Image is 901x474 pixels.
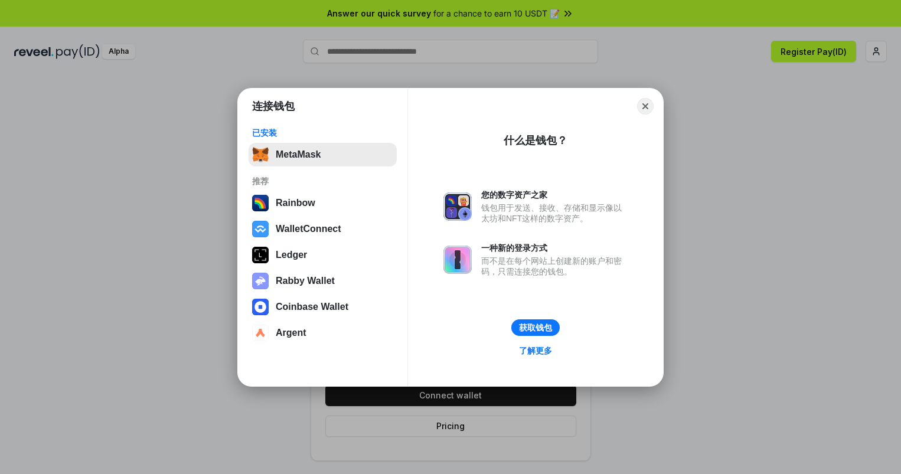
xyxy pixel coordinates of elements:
div: 您的数字资产之家 [481,189,628,200]
div: 什么是钱包？ [504,133,567,148]
div: 已安装 [252,128,393,138]
h1: 连接钱包 [252,99,295,113]
img: svg+xml,%3Csvg%20width%3D%2228%22%20height%3D%2228%22%20viewBox%3D%220%200%2028%2028%22%20fill%3D... [252,221,269,237]
button: 获取钱包 [511,319,560,336]
div: 推荐 [252,176,393,187]
div: 了解更多 [519,345,552,356]
img: svg+xml,%3Csvg%20width%3D%2228%22%20height%3D%2228%22%20viewBox%3D%220%200%2028%2028%22%20fill%3D... [252,325,269,341]
img: svg+xml,%3Csvg%20xmlns%3D%22http%3A%2F%2Fwww.w3.org%2F2000%2Fsvg%22%20fill%3D%22none%22%20viewBox... [443,246,472,274]
div: 钱包用于发送、接收、存储和显示像以太坊和NFT这样的数字资产。 [481,202,628,224]
button: Rabby Wallet [249,269,397,293]
div: 获取钱包 [519,322,552,333]
div: 一种新的登录方式 [481,243,628,253]
button: Rainbow [249,191,397,215]
div: Rabby Wallet [276,276,335,286]
button: Argent [249,321,397,345]
img: svg+xml,%3Csvg%20xmlns%3D%22http%3A%2F%2Fwww.w3.org%2F2000%2Fsvg%22%20width%3D%2228%22%20height%3... [252,247,269,263]
img: svg+xml,%3Csvg%20xmlns%3D%22http%3A%2F%2Fwww.w3.org%2F2000%2Fsvg%22%20fill%3D%22none%22%20viewBox... [443,192,472,221]
button: Coinbase Wallet [249,295,397,319]
div: MetaMask [276,149,321,160]
button: Ledger [249,243,397,267]
img: svg+xml,%3Csvg%20xmlns%3D%22http%3A%2F%2Fwww.w3.org%2F2000%2Fsvg%22%20fill%3D%22none%22%20viewBox... [252,273,269,289]
div: WalletConnect [276,224,341,234]
div: 而不是在每个网站上创建新的账户和密码，只需连接您的钱包。 [481,256,628,277]
div: Argent [276,328,306,338]
button: Close [637,98,654,115]
a: 了解更多 [512,343,559,358]
button: MetaMask [249,143,397,166]
img: svg+xml,%3Csvg%20width%3D%2228%22%20height%3D%2228%22%20viewBox%3D%220%200%2028%2028%22%20fill%3D... [252,299,269,315]
img: svg+xml,%3Csvg%20fill%3D%22none%22%20height%3D%2233%22%20viewBox%3D%220%200%2035%2033%22%20width%... [252,146,269,163]
img: svg+xml,%3Csvg%20width%3D%22120%22%20height%3D%22120%22%20viewBox%3D%220%200%20120%20120%22%20fil... [252,195,269,211]
div: Ledger [276,250,307,260]
button: WalletConnect [249,217,397,241]
div: Coinbase Wallet [276,302,348,312]
div: Rainbow [276,198,315,208]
